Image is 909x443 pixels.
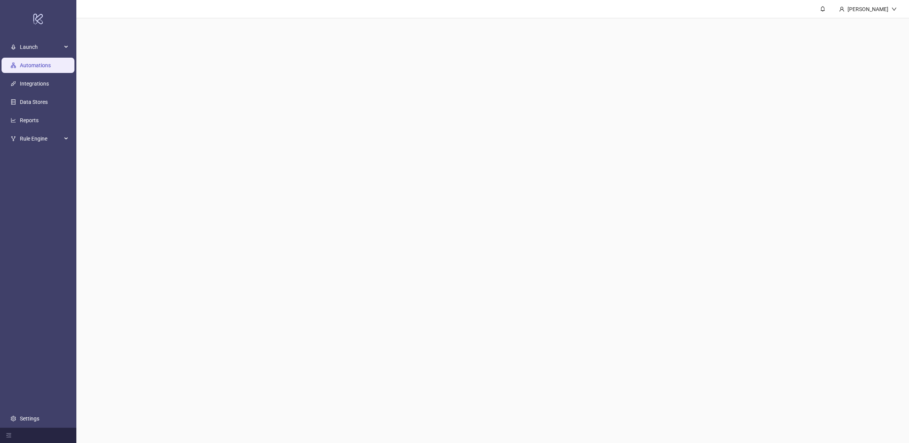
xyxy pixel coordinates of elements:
span: rocket [11,44,16,50]
span: fork [11,136,16,141]
div: [PERSON_NAME] [844,5,891,13]
span: bell [820,6,825,11]
a: Settings [20,416,39,422]
a: Integrations [20,81,49,87]
span: Launch [20,39,62,55]
span: Rule Engine [20,131,62,146]
a: Automations [20,62,51,68]
span: down [891,6,897,12]
span: user [839,6,844,12]
a: Data Stores [20,99,48,105]
span: menu-fold [6,433,11,438]
a: Reports [20,117,39,123]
